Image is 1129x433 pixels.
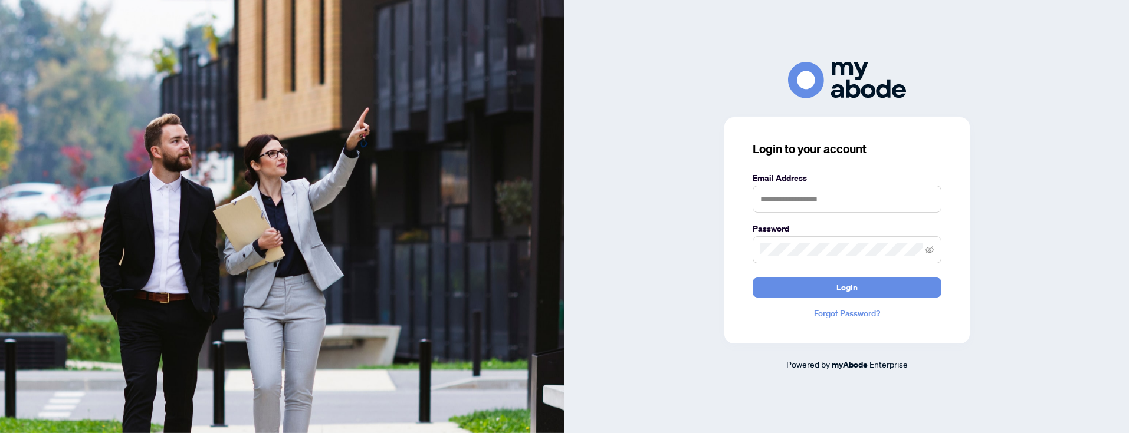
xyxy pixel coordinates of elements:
[753,222,941,235] label: Password
[753,277,941,298] button: Login
[753,307,941,320] a: Forgot Password?
[869,359,908,369] span: Enterprise
[925,246,934,254] span: eye-invisible
[753,141,941,157] h3: Login to your account
[832,358,868,371] a: myAbode
[786,359,830,369] span: Powered by
[753,171,941,184] label: Email Address
[836,278,858,297] span: Login
[788,62,906,98] img: ma-logo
